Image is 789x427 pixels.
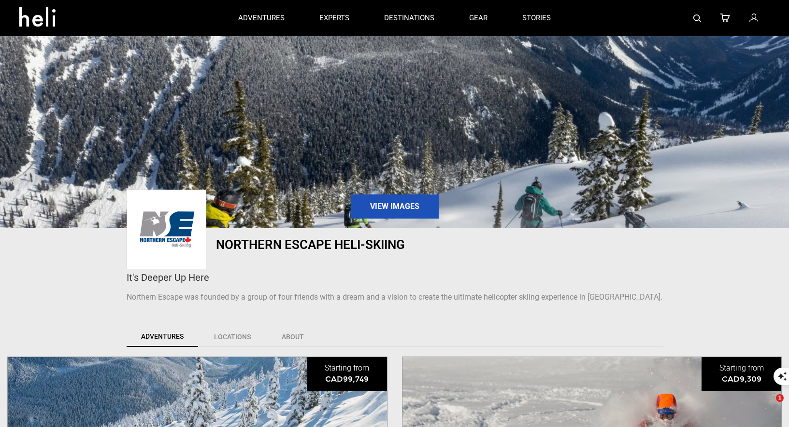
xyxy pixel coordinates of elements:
[319,13,349,23] p: experts
[351,194,439,219] a: View Images
[199,327,266,347] a: Locations
[267,327,319,347] a: About
[127,292,663,303] p: Northern Escape was founded by a group of four friends with a dream and a vision to create the ul...
[756,394,779,417] iframe: Intercom live chat
[127,271,663,285] div: It's Deeper Up Here
[384,13,434,23] p: destinations
[129,193,204,266] img: img_634049a79d2f80bb852de8805dc5f4d5.png
[216,238,487,251] h1: Northern Escape Heli-Skiing
[238,13,285,23] p: adventures
[127,327,198,347] a: Adventures
[693,14,701,22] img: search-bar-icon.svg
